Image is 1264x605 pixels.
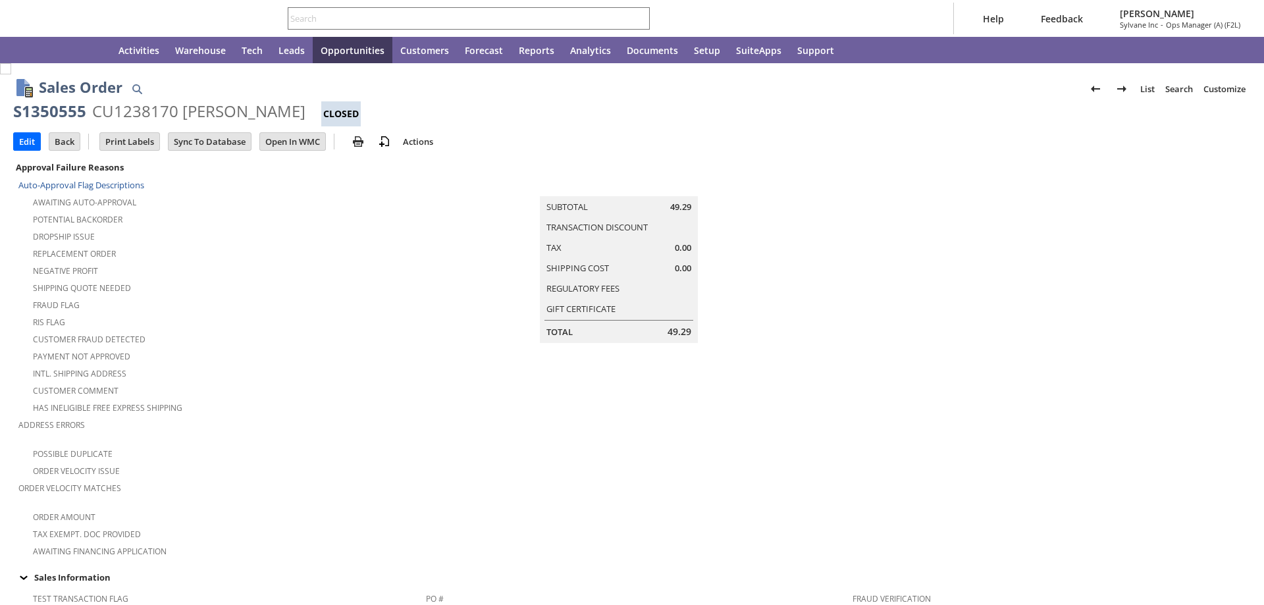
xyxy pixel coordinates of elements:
[1135,78,1160,99] a: List
[546,221,648,233] a: Transaction Discount
[92,101,305,122] div: CU1238170 [PERSON_NAME]
[33,231,95,242] a: Dropship Issue
[33,593,128,604] a: Test Transaction Flag
[321,101,361,126] div: Closed
[47,37,79,63] div: Shortcuts
[33,385,118,396] a: Customer Comment
[13,569,1251,586] td: Sales Information
[13,569,1246,586] div: Sales Information
[33,265,98,276] a: Negative Profit
[55,42,71,58] svg: Shortcuts
[546,262,609,274] a: Shipping Cost
[400,44,449,57] span: Customers
[33,402,182,413] a: Has Ineligible Free Express Shipping
[87,42,103,58] svg: Home
[234,37,271,63] a: Tech
[377,134,392,149] img: add-record.svg
[853,593,931,604] a: Fraud Verification
[33,282,131,294] a: Shipping Quote Needed
[16,37,47,63] a: Recent Records
[271,37,313,63] a: Leads
[1160,78,1198,99] a: Search
[33,317,65,328] a: RIS flag
[1161,20,1163,30] span: -
[118,44,159,57] span: Activities
[49,133,80,150] input: Back
[546,326,573,338] a: Total
[631,11,647,26] svg: Search
[619,37,686,63] a: Documents
[540,175,698,196] caption: Summary
[313,37,392,63] a: Opportunities
[129,81,145,97] img: Quick Find
[1088,81,1103,97] img: Previous
[546,282,619,294] a: Regulatory Fees
[18,419,85,431] a: Address Errors
[546,303,616,315] a: Gift Certificate
[983,13,1004,25] span: Help
[728,37,789,63] a: SuiteApps
[33,351,130,362] a: Payment not approved
[33,448,113,460] a: Possible Duplicate
[14,133,40,150] input: Edit
[1114,81,1130,97] img: Next
[175,44,226,57] span: Warehouse
[260,133,325,150] input: Open In WMC
[546,201,588,213] a: Subtotal
[18,179,144,191] a: Auto-Approval Flag Descriptions
[511,37,562,63] a: Reports
[167,37,234,63] a: Warehouse
[465,44,503,57] span: Forecast
[278,44,305,57] span: Leads
[1166,20,1240,30] span: Ops Manager (A) (F2L)
[694,44,720,57] span: Setup
[13,159,421,176] div: Approval Failure Reasons
[33,248,116,259] a: Replacement Order
[288,11,631,26] input: Search
[169,133,251,150] input: Sync To Database
[33,197,136,208] a: Awaiting Auto-Approval
[426,593,444,604] a: PO #
[1120,20,1158,30] span: Sylvane Inc
[457,37,511,63] a: Forecast
[1120,7,1240,20] span: [PERSON_NAME]
[519,44,554,57] span: Reports
[668,325,691,338] span: 49.29
[242,44,263,57] span: Tech
[33,334,145,345] a: Customer Fraud Detected
[39,76,122,98] h1: Sales Order
[686,37,728,63] a: Setup
[18,483,121,494] a: Order Velocity Matches
[33,512,95,523] a: Order Amount
[736,44,781,57] span: SuiteApps
[350,134,366,149] img: print.svg
[100,133,159,150] input: Print Labels
[570,44,611,57] span: Analytics
[111,37,167,63] a: Activities
[675,242,691,254] span: 0.00
[546,242,562,253] a: Tax
[1041,13,1083,25] span: Feedback
[33,300,80,311] a: Fraud Flag
[797,44,834,57] span: Support
[33,214,122,225] a: Potential Backorder
[670,201,691,213] span: 49.29
[627,44,678,57] span: Documents
[33,546,167,557] a: Awaiting Financing Application
[79,37,111,63] a: Home
[398,136,438,147] a: Actions
[33,465,120,477] a: Order Velocity Issue
[321,44,384,57] span: Opportunities
[33,529,141,540] a: Tax Exempt. Doc Provided
[33,368,126,379] a: Intl. Shipping Address
[562,37,619,63] a: Analytics
[24,42,39,58] svg: Recent Records
[392,37,457,63] a: Customers
[13,101,86,122] div: S1350555
[789,37,842,63] a: Support
[675,262,691,275] span: 0.00
[1198,78,1251,99] a: Customize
